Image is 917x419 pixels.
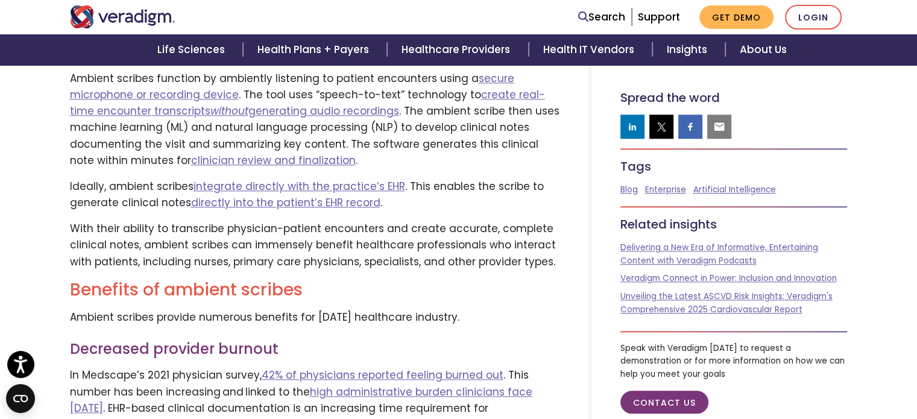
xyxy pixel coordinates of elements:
a: About Us [725,34,801,65]
a: Login [785,5,842,30]
a: secure microphone or recording device [70,71,514,102]
a: directly into the patient’s EHR record [191,195,380,210]
h5: Related insights [620,217,848,232]
img: email sharing button [713,121,725,133]
p: With their ability to transcribe physician-patient encounters and create accurate, complete clini... [70,221,559,270]
img: facebook sharing button [684,121,696,133]
p: Ideally, ambient scribes . This enables the scribe to generate clinical notes . [70,178,559,211]
img: linkedin sharing button [626,121,638,133]
h3: Decreased provider burnout [70,341,559,358]
a: Blog [620,184,638,195]
a: Life Sciences [143,34,243,65]
a: Enterprise [645,184,686,195]
a: Unveiling the Latest ASCVD Risk Insights: Veradigm's Comprehensive 2025 Cardiovascular Report [620,291,833,315]
p: Ambient scribes function by ambiently listening to patient encounters using a . The tool uses “sp... [70,71,559,169]
a: clinician review and finalization [191,153,356,168]
a: Delivering a New Era of Informative, Entertaining Content with Veradigm Podcasts [620,242,818,266]
a: Insights [652,34,725,65]
p: Ambient scribes provide numerous benefits for [DATE] healthcare industry. [70,309,559,326]
a: Health IT Vendors [529,34,652,65]
h5: Tags [620,159,848,174]
a: Support [638,10,680,24]
a: Artificial Intelligence [693,184,776,195]
p: Speak with Veradigm [DATE] to request a demonstration or for more information on how we can help ... [620,342,848,381]
a: Contact Us [620,391,708,414]
h2: Benefits of ambient scribes [70,280,559,300]
button: Open CMP widget [6,384,35,413]
a: Get Demo [699,5,774,29]
img: Veradigm logo [70,5,175,28]
a: 42% of physicians reported feeling burned out [262,368,503,382]
em: without [210,104,248,118]
a: integrate directly with the practice’s EHR [194,179,405,194]
img: twitter sharing button [655,121,667,133]
a: Search [578,9,625,25]
h5: Spread the word [620,90,848,105]
a: Healthcare Providers [387,34,528,65]
a: Veradigm Connect in Power: Inclusion and Innovation [620,273,837,284]
a: high administrative burden clinicians face [DATE] [70,385,532,415]
a: Health Plans + Payers [243,34,387,65]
